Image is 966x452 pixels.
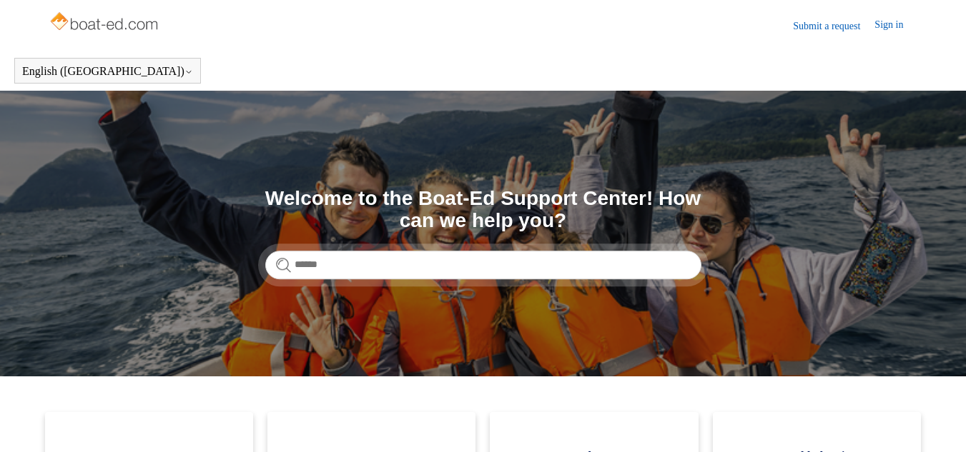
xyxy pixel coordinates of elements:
div: Live chat [918,404,955,441]
button: English ([GEOGRAPHIC_DATA]) [22,65,193,78]
input: Search [265,251,701,279]
a: Sign in [874,17,917,34]
img: Boat-Ed Help Center home page [49,9,162,37]
a: Submit a request [793,19,874,34]
h1: Welcome to the Boat-Ed Support Center! How can we help you? [265,188,701,232]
